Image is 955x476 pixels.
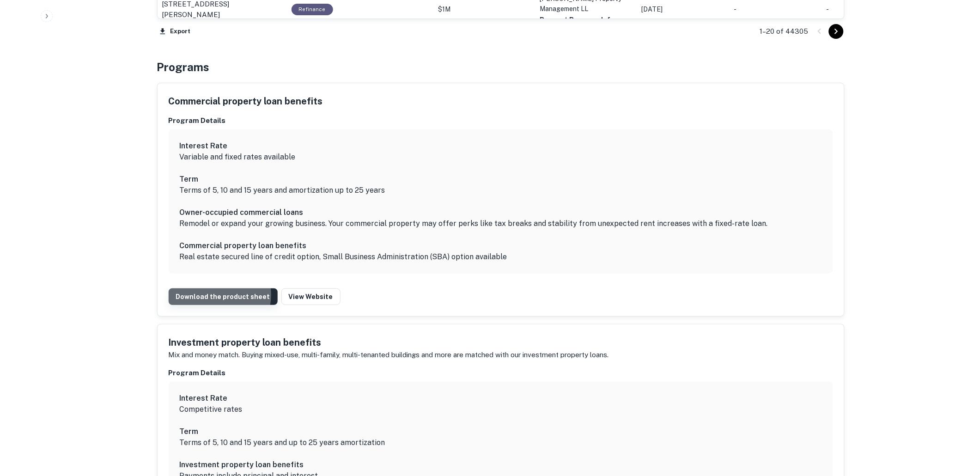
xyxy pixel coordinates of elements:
h6: Program Details [169,116,833,126]
p: Terms of 5, 10 and 15 years and amortization up to 25 years [180,185,822,196]
p: Terms of 5, 10 and 15 years and up to 25 years amortization [180,437,822,448]
p: Mix and money match. Buying mixed-use, multi-family, multi-tenanted buildings and more are matche... [169,349,609,360]
h6: Interest Rate [180,393,822,404]
p: Variable and fixed rates available [180,152,822,163]
p: Competitive rates [180,404,822,415]
button: Go to next page [829,24,844,39]
h6: Interest Rate [180,140,822,152]
h4: Programs [157,59,210,75]
button: Request Borrower Info [540,14,615,25]
h6: Owner-occupied commercial loans [180,207,822,218]
h6: Term [180,174,822,185]
h6: Investment property loan benefits [180,459,822,470]
div: This loan purpose was for refinancing [292,4,333,15]
p: 1–20 of 44305 [760,26,809,37]
h6: Commercial property loan benefits [180,240,822,251]
p: - [827,5,900,14]
p: $1M [438,5,531,14]
h5: Commercial property loan benefits [169,94,323,108]
h5: Investment property loan benefits [169,336,609,349]
a: Download the product sheet [169,288,278,305]
p: - [734,5,817,14]
a: View Website [281,288,341,305]
p: Real estate secured line of credit option, Small Business Administration (SBA) option available [180,251,822,262]
button: Export [157,24,193,38]
h6: Term [180,426,822,437]
p: [DATE] [642,5,725,14]
h6: Program Details [169,368,833,378]
iframe: Chat Widget [909,402,955,446]
p: Remodel or expand your growing business. Your commercial property may offer perks like tax breaks... [180,218,822,229]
